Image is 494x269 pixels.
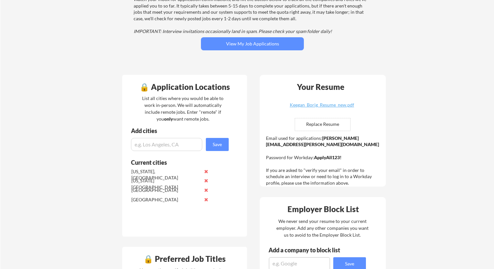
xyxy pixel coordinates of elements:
button: Save [206,138,229,151]
div: Current cities [131,160,222,165]
strong: only [164,116,173,122]
div: Email used for applications: Password for Workday: If you are asked to "verify your email" in ord... [266,135,381,186]
div: 🔒 Preferred Job Titles [124,255,245,263]
button: View My Job Applications [201,37,304,50]
div: List all cities where you would be able to work in-person. We will automatically include remote j... [138,95,228,122]
a: Keegan_Borig_Resume_new.pdf [283,103,361,113]
div: Your Resume [288,83,353,91]
div: [US_STATE][GEOGRAPHIC_DATA] [131,177,200,190]
div: Keegan_Borig_Resume_new.pdf [283,103,361,107]
div: 🔒 Application Locations [124,83,245,91]
div: We never send your resume to your current employer. Add any other companies you want us to avoid ... [276,218,369,238]
div: [GEOGRAPHIC_DATA] [131,196,200,203]
strong: [PERSON_NAME][EMAIL_ADDRESS][PERSON_NAME][DOMAIN_NAME] [266,135,379,147]
div: Add cities [131,128,230,134]
div: Employer Block List [262,205,384,213]
div: [GEOGRAPHIC_DATA] [131,187,200,193]
input: e.g. Los Angeles, CA [131,138,202,151]
em: IMPORTANT: Interview invitations occasionally land in spam. Please check your spam folder daily! [134,28,332,34]
div: Add a company to block list [269,247,350,253]
div: [US_STATE], [GEOGRAPHIC_DATA] [131,168,200,181]
strong: ApplyAll123! [314,155,341,160]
